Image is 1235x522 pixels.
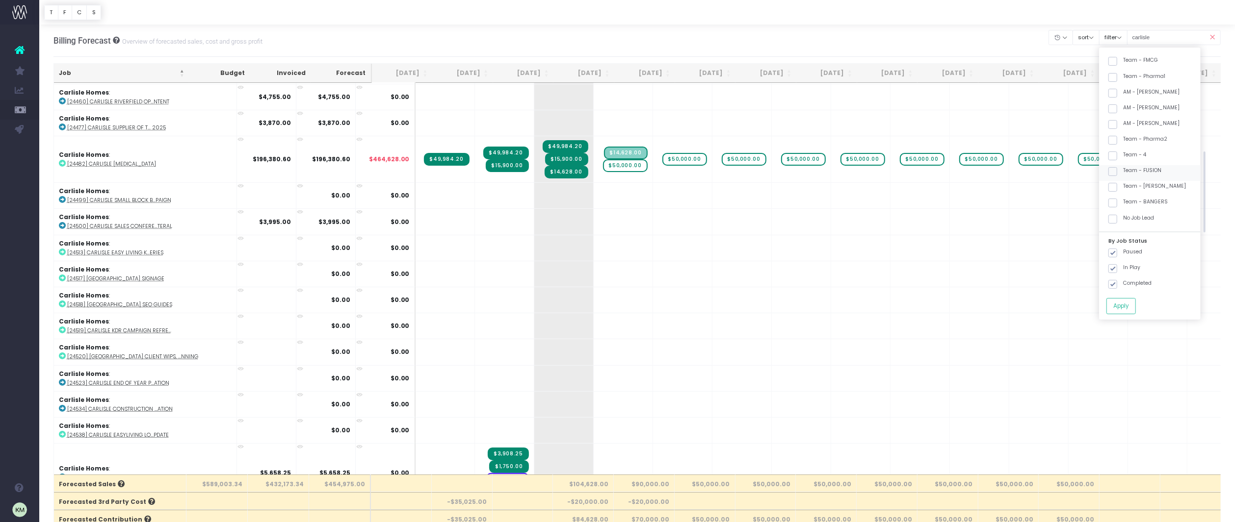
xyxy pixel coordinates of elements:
[841,153,885,166] span: wayahead Sales Forecast Item
[189,64,250,83] th: Budget
[67,98,169,105] abbr: [24460] Carlisle Riverfield Opening Day Content
[662,153,707,166] span: wayahead Sales Forecast Item
[44,5,58,20] button: T
[67,160,156,168] abbr: [24482] Carlisle Retainer
[54,182,237,208] td: :
[67,327,171,334] abbr: [24519] Carlisle KDR Campaign Refresh
[1108,135,1167,143] label: Team - Pharma2
[1108,56,1158,64] label: Team - FMCG
[259,218,291,226] strong: $3,995.00
[736,64,796,83] th: Jan 26: activate to sort column ascending
[59,291,109,299] strong: Carlisle Homes
[259,119,291,127] strong: $3,870.00
[67,301,172,308] abbr: [24518] Carlisle SEO Guides
[489,460,528,473] span: Streamtime Invoice: 71949 – [24547] Carlisle Better than Ever Event Filming & Activation
[488,447,528,460] span: Streamtime Invoice: 71947 – [24547] Carlisle Better than Ever Event Filming & Activation
[186,474,248,492] th: $589,003.34
[1078,153,1123,166] span: wayahead Sales Forecast Item
[1106,298,1136,314] button: Apply
[959,153,1004,166] span: wayahead Sales Forecast Item
[1108,88,1180,96] label: AM - [PERSON_NAME]
[900,153,945,166] span: wayahead Sales Forecast Item
[318,119,350,127] strong: $3,870.00
[54,208,237,234] td: :
[369,155,410,164] span: $464,628.00
[331,426,350,434] strong: $0.00
[59,480,125,489] span: Forecasted Sales
[978,474,1039,492] th: $50,000.00
[978,64,1039,83] th: May 26: activate to sort column ascending
[1108,73,1165,80] label: Team - Pharma1
[59,88,109,97] strong: Carlisle Homes
[391,374,410,383] span: $0.00
[1073,30,1100,45] button: sort
[59,265,109,273] strong: Carlisle Homes
[1108,295,1146,303] label: Archived
[1108,182,1186,190] label: Team - [PERSON_NAME]
[372,64,433,83] th: Jul 25: activate to sort column ascending
[54,287,237,313] td: :
[391,400,410,409] span: $0.00
[59,464,109,472] strong: Carlisle Homes
[253,155,291,163] strong: $196,380.60
[53,36,111,46] span: Billing Forecast
[391,191,410,200] span: $0.00
[918,64,978,83] th: Apr 26: activate to sort column ascending
[1108,279,1152,287] label: Completed
[67,223,172,230] abbr: [24500] Carlisle Sales Conference Collateral
[312,155,350,163] strong: $196,380.60
[331,296,350,304] strong: $0.00
[553,474,614,492] th: $104,628.00
[67,474,167,481] abbr: [24547] Carlisle Better than Ever Event Filming & Activation
[1127,30,1221,45] input: Search...
[545,166,588,178] span: Streamtime Invoice: 72110 – [24482] Carlisle Retainer - August 2025 Additional Hours
[796,64,857,83] th: Feb 26: activate to sort column ascending
[391,270,410,278] span: $0.00
[1108,120,1180,127] label: AM - [PERSON_NAME]
[331,244,350,252] strong: $0.00
[796,474,857,492] th: $50,000.00
[248,474,309,492] th: $432,173.34
[318,218,350,226] strong: $3,995.00
[67,353,198,360] abbr: [24520] Carlisle Client WIPs, Meetings & Planning
[1108,248,1142,256] label: Paused
[675,64,736,83] th: Dec 25: activate to sort column ascending
[604,147,648,159] span: Streamtime Draft Invoice: 72111 – [24482] Carlisle Retainer - September 2025 Additional Hours
[54,417,237,443] td: :
[12,502,27,517] img: images/default_profile_image.png
[543,140,588,153] span: Streamtime Invoice: 72056 – [24482] Carlisle Retainer - September 2025
[59,422,109,430] strong: Carlisle Homes
[44,5,101,20] div: Vertical button group
[54,339,237,365] td: :
[1108,151,1146,159] label: Team - 4
[391,348,410,356] span: $0.00
[486,473,529,486] span: wayahead Cost Forecast Item
[54,492,186,510] th: Forecasted 3rd Party Cost
[614,64,675,83] th: Nov 25: activate to sort column ascending
[72,5,87,20] button: C
[391,218,410,226] span: $0.00
[391,296,410,304] span: $0.00
[331,348,350,356] strong: $0.00
[614,474,675,492] th: $90,000.00
[250,64,311,83] th: Invoiced
[424,153,470,166] span: Streamtime Invoice: 71890 – [24482] Carlisle Retainer - July 2025
[54,84,237,110] td: :
[857,474,918,492] th: $50,000.00
[54,261,237,287] td: :
[54,365,237,391] td: :
[54,391,237,417] td: :
[54,235,237,261] td: :
[67,249,163,256] abbr: [24513] Carlisle Easy Living Key USPs Reels Series
[675,474,736,492] th: $50,000.00
[59,343,109,351] strong: Carlisle Homes
[1039,64,1100,83] th: Jun 26: activate to sort column ascending
[391,119,410,127] span: $0.00
[722,153,766,166] span: wayahead Sales Forecast Item
[309,474,371,492] th: $454,975.00
[59,317,109,325] strong: Carlisle Homes
[1039,474,1100,492] th: $50,000.00
[614,492,675,510] th: -$20,000.00
[331,322,350,330] strong: $0.00
[1108,264,1140,272] label: In Play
